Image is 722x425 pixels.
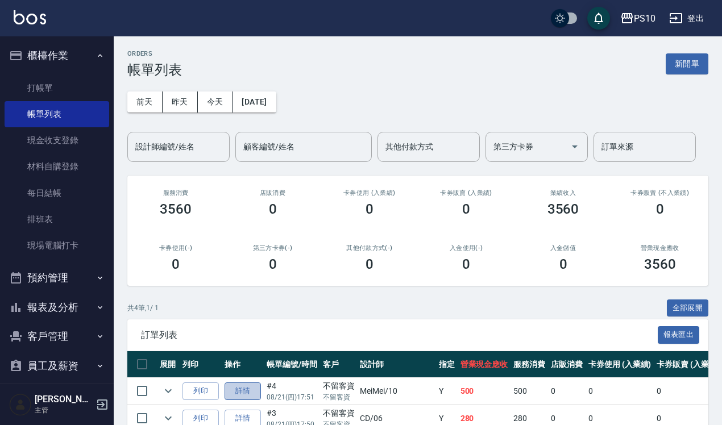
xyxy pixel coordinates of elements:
a: 報表匯出 [658,329,700,340]
td: 0 [586,378,654,405]
img: Logo [14,10,46,24]
td: 500 [511,378,548,405]
h3: 0 [269,201,277,217]
p: 共 4 筆, 1 / 1 [127,303,159,313]
td: Y [436,378,458,405]
h2: 第三方卡券(-) [238,244,307,252]
h3: 0 [366,201,374,217]
h2: 營業現金應收 [625,244,695,252]
h3: 3560 [547,201,579,217]
h3: 0 [366,256,374,272]
th: 指定 [436,351,458,378]
h3: 服務消費 [141,189,210,197]
button: 預約管理 [5,263,109,293]
button: 今天 [198,91,233,113]
a: 每日結帳 [5,180,109,206]
button: 前天 [127,91,163,113]
div: PS10 [634,11,655,26]
span: 訂單列表 [141,330,658,341]
th: 卡券使用 (入業績) [586,351,654,378]
button: PS10 [616,7,660,30]
a: 材料自購登錄 [5,153,109,180]
div: 不留客資 [323,407,355,419]
p: 08/21 (四) 17:51 [267,392,317,402]
button: save [587,7,610,30]
a: 打帳單 [5,75,109,101]
th: 客戶 [320,351,358,378]
button: 報表匯出 [658,326,700,344]
a: 詳情 [225,382,261,400]
button: Open [566,137,584,156]
h2: 入金使用(-) [431,244,501,252]
h2: 業績收入 [528,189,597,197]
h3: 3560 [644,256,676,272]
button: 昨天 [163,91,198,113]
a: 帳單列表 [5,101,109,127]
h3: 0 [559,256,567,272]
h2: 卡券使用 (入業績) [335,189,404,197]
a: 新開單 [666,58,708,69]
button: [DATE] [233,91,276,113]
button: expand row [160,382,177,399]
button: 新開單 [666,53,708,74]
h3: 0 [269,256,277,272]
h2: 卡券使用(-) [141,244,210,252]
a: 排班表 [5,206,109,232]
a: 現金收支登錄 [5,127,109,153]
h5: [PERSON_NAME] [35,394,93,405]
button: 登出 [665,8,708,29]
button: 商品管理 [5,380,109,410]
button: 列印 [182,382,219,400]
th: 服務消費 [511,351,548,378]
button: 員工及薪資 [5,351,109,381]
button: 櫃檯作業 [5,41,109,70]
h2: 其他付款方式(-) [335,244,404,252]
h3: 帳單列表 [127,62,182,78]
h2: 卡券販賣 (不入業績) [625,189,695,197]
h3: 0 [656,201,664,217]
button: 報表及分析 [5,293,109,322]
th: 營業現金應收 [458,351,511,378]
button: 客戶管理 [5,322,109,351]
h3: 0 [172,256,180,272]
h3: 3560 [160,201,192,217]
th: 展開 [157,351,180,378]
td: 500 [458,378,511,405]
p: 不留客資 [323,392,355,402]
td: MeiMei /10 [357,378,435,405]
td: 0 [548,378,586,405]
th: 操作 [222,351,264,378]
h3: 0 [462,256,470,272]
th: 列印 [180,351,222,378]
div: 不留客資 [323,380,355,392]
th: 設計師 [357,351,435,378]
img: Person [9,393,32,416]
a: 現場電腦打卡 [5,232,109,259]
h3: 0 [462,201,470,217]
h2: 入金儲值 [528,244,597,252]
p: 主管 [35,405,93,415]
h2: 卡券販賣 (入業績) [431,189,501,197]
button: 全部展開 [667,299,709,317]
th: 帳單編號/時間 [264,351,320,378]
h2: ORDERS [127,50,182,57]
h2: 店販消費 [238,189,307,197]
th: 店販消費 [548,351,586,378]
td: #4 [264,378,320,405]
